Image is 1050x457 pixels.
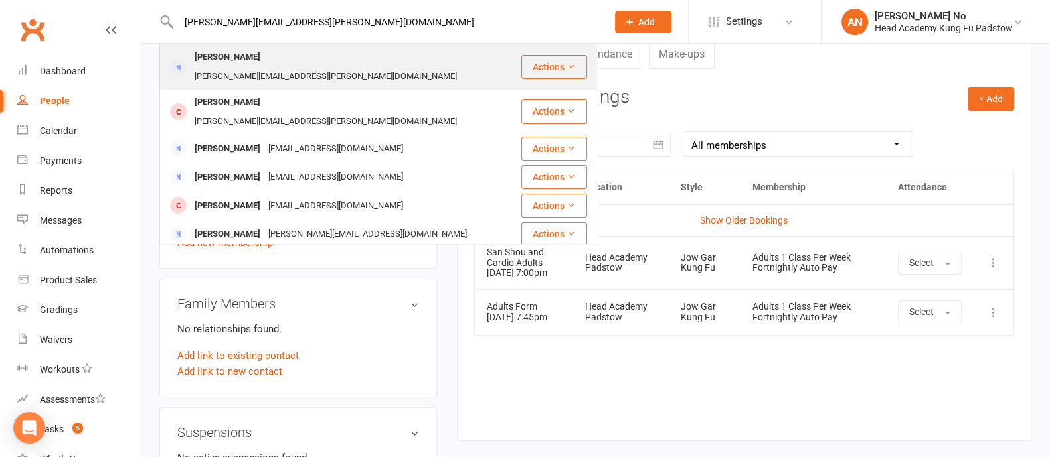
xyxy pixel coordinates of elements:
[475,236,574,289] td: [DATE] 7:00pm
[191,48,264,67] div: [PERSON_NAME]
[40,364,80,375] div: Workouts
[40,275,97,285] div: Product Sales
[40,125,77,136] div: Calendar
[886,170,974,204] th: Attendance
[40,96,70,106] div: People
[17,385,140,415] a: Assessments
[264,139,407,159] div: [EMAIL_ADDRESS][DOMAIN_NAME]
[909,306,934,317] span: Select
[875,10,1013,22] div: [PERSON_NAME] No
[615,11,671,33] button: Add
[17,206,140,235] a: Messages
[191,112,461,131] div: [PERSON_NAME][EMAIL_ADDRESS][PERSON_NAME][DOMAIN_NAME]
[40,424,64,434] div: Tasks
[487,302,562,312] div: Adults Form
[40,245,94,255] div: Automations
[177,363,282,379] a: Add link to new contact
[841,9,868,35] div: AN
[585,253,656,273] div: Head Academy Padstow
[17,56,140,86] a: Dashboard
[521,194,587,218] button: Actions
[752,302,874,322] div: Adults 1 Class Per Week Fortnightly Auto Pay
[638,17,655,27] span: Add
[17,325,140,355] a: Waivers
[521,99,587,123] button: Actions
[17,116,140,146] a: Calendar
[40,394,106,405] div: Assessments
[741,170,886,204] th: Membership
[17,415,140,444] a: Tasks 5
[898,300,962,324] button: Select
[669,170,741,204] th: Style
[585,302,656,322] div: Head Academy Padstow
[264,196,407,216] div: [EMAIL_ADDRESS][DOMAIN_NAME]
[191,225,264,244] div: [PERSON_NAME]
[17,176,140,206] a: Reports
[17,265,140,295] a: Product Sales
[40,66,86,76] div: Dashboard
[191,168,264,187] div: [PERSON_NAME]
[16,13,49,46] a: Clubworx
[475,289,574,335] td: [DATE] 7:45pm
[177,425,419,440] h3: Suspensions
[264,225,471,244] div: [PERSON_NAME][EMAIL_ADDRESS][DOMAIN_NAME]
[17,295,140,325] a: Gradings
[573,170,668,204] th: Location
[191,196,264,216] div: [PERSON_NAME]
[40,334,72,345] div: Waivers
[487,247,562,268] div: San Shou and Cardio Adults
[521,165,587,189] button: Actions
[40,304,78,315] div: Gradings
[175,13,598,31] input: Search...
[13,412,45,444] div: Open Intercom Messenger
[968,87,1014,111] button: + Add
[177,321,419,337] p: No relationships found.
[474,87,1014,107] h3: Classes / Bookings
[72,423,83,434] span: 5
[521,222,587,246] button: Actions
[752,253,874,273] div: Adults 1 Class Per Week Fortnightly Auto Pay
[40,155,82,166] div: Payments
[17,235,140,265] a: Automations
[17,355,140,385] a: Workouts
[17,146,140,176] a: Payments
[177,296,419,311] h3: Family Members
[40,185,72,196] div: Reports
[898,251,962,275] button: Select
[191,93,264,112] div: [PERSON_NAME]
[909,257,934,268] span: Select
[191,67,461,86] div: [PERSON_NAME][EMAIL_ADDRESS][PERSON_NAME][DOMAIN_NAME]
[17,86,140,116] a: People
[40,215,82,226] div: Messages
[177,348,299,363] a: Add link to existing contact
[191,139,264,159] div: [PERSON_NAME]
[264,168,407,187] div: [EMAIL_ADDRESS][DOMAIN_NAME]
[521,137,587,161] button: Actions
[700,215,788,226] a: Show Older Bookings
[521,55,587,79] button: Actions
[177,237,273,249] a: Add new membership
[681,302,729,322] div: Jow Gar Kung Fu
[875,22,1013,34] div: Head Academy Kung Fu Padstow
[649,38,715,69] a: Make-ups
[726,7,762,36] span: Settings
[681,253,729,273] div: Jow Gar Kung Fu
